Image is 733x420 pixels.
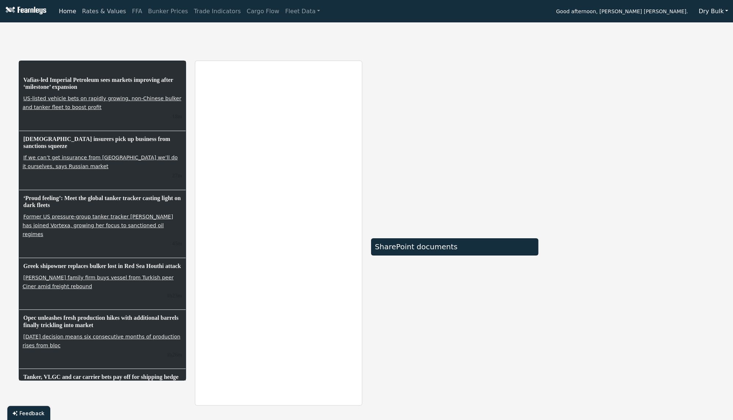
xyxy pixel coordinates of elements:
[19,25,715,52] iframe: tickers TradingView widget
[172,240,182,246] small: 08/09/2025, 12:41:00
[129,4,145,19] a: FFA
[375,242,534,251] div: SharePoint documents
[547,237,715,318] iframe: mini symbol-overview TradingView widget
[23,314,182,329] h6: Opec unleashes fresh production hikes with additional barrels finally trickling into market
[694,4,733,18] button: Dry Bulk
[23,333,181,349] a: [DATE] decision means six consecutive months of production rises from bloc
[4,7,46,16] img: Fearnleys Logo
[23,274,174,290] a: [PERSON_NAME] family firm buys vessel from Turkish peer Ciner amid freight rebound
[23,154,178,170] a: If we can’t get insurance from [GEOGRAPHIC_DATA] we’ll do it ourselves, says Russian market
[23,213,173,238] a: Former US pressure-group tanker tracker [PERSON_NAME] has joined Vortexa, growing her focus to sa...
[547,325,715,406] iframe: mini symbol-overview TradingView widget
[167,352,182,358] small: 08/09/2025, 11:59:49
[556,6,688,18] span: Good afternoon, [PERSON_NAME] [PERSON_NAME].
[23,194,182,209] h6: ‘Proud feeling’: Meet the global tanker tracker casting light on dark fleets
[172,113,182,119] small: 08/09/2025, 13:07:40
[547,61,715,141] iframe: mini symbol-overview TradingView widget
[167,293,182,298] small: 08/09/2025, 12:02:36
[23,95,182,111] a: US-listed vehicle bets on rapidly growing, non-Chinese bulker and tanker fleet to boost profit
[23,76,182,91] h6: Vafias-led Imperial Petroleum sees markets improving after ‘milestone’ expansion
[547,149,715,229] iframe: mini symbol-overview TradingView widget
[191,4,244,19] a: Trade Indicators
[145,4,191,19] a: Bunker Prices
[79,4,129,19] a: Rates & Values
[244,4,282,19] a: Cargo Flow
[56,4,79,19] a: Home
[23,262,182,270] h6: Greek shipowner replaces bulker lost in Red Sea Houthi attack
[23,373,182,388] h6: Tanker, VLGC and car carrier bets pay off for shipping hedge fund
[172,173,182,178] small: 08/09/2025, 12:59:13
[23,135,182,150] h6: [DEMOGRAPHIC_DATA] insurers pick up business from sanctions squeeze
[371,61,538,230] iframe: market overview TradingView widget
[195,61,362,405] iframe: report archive
[282,4,323,19] a: Fleet Data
